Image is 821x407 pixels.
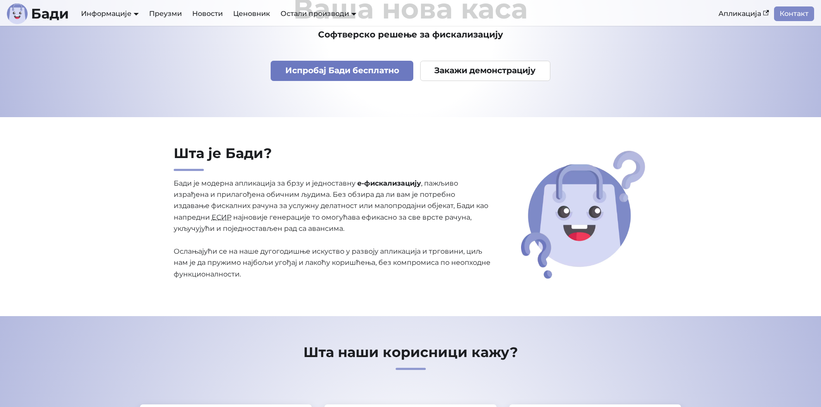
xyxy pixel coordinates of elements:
[7,3,28,24] img: Лого
[357,179,421,187] strong: е-фискализацију
[228,6,275,21] a: Ценовник
[7,3,69,24] a: ЛогоБади
[518,148,648,282] img: Шта је Бади?
[271,61,413,81] a: Испробај Бади бесплатно
[420,61,550,81] a: Закажи демонстрацију
[174,178,492,280] p: Бади је модерна апликација за брзу и једноставну , пажљиво израђена и прилагођена обичним људима....
[144,6,187,21] a: Преузми
[212,213,231,221] abbr: Електронски систем за издавање рачуна
[133,29,688,40] h3: Софтверско решење за фискализацију
[187,6,228,21] a: Новости
[174,145,492,171] h2: Шта је Бади?
[81,9,139,18] a: Информације
[133,344,688,370] h2: Шта наши корисници кажу?
[713,6,774,21] a: Апликација
[281,9,356,18] a: Остали производи
[774,6,814,21] a: Контакт
[31,7,69,21] b: Бади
